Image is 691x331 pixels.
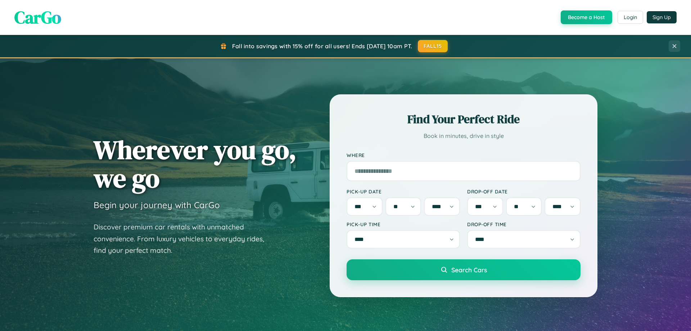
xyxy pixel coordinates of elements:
button: Become a Host [561,10,612,24]
button: Sign Up [647,11,677,23]
span: Fall into savings with 15% off for all users! Ends [DATE] 10am PT. [232,43,412,50]
label: Pick-up Date [347,188,460,194]
span: CarGo [14,5,61,29]
h2: Find Your Perfect Ride [347,111,581,127]
button: Login [618,11,643,24]
h3: Begin your journey with CarGo [94,200,220,210]
label: Pick-up Time [347,221,460,227]
label: Where [347,152,581,158]
label: Drop-off Date [467,188,581,194]
button: Search Cars [347,259,581,280]
button: FALL15 [418,40,448,52]
p: Discover premium car rentals with unmatched convenience. From luxury vehicles to everyday rides, ... [94,221,274,256]
label: Drop-off Time [467,221,581,227]
h1: Wherever you go, we go [94,135,297,192]
p: Book in minutes, drive in style [347,131,581,141]
span: Search Cars [451,266,487,274]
